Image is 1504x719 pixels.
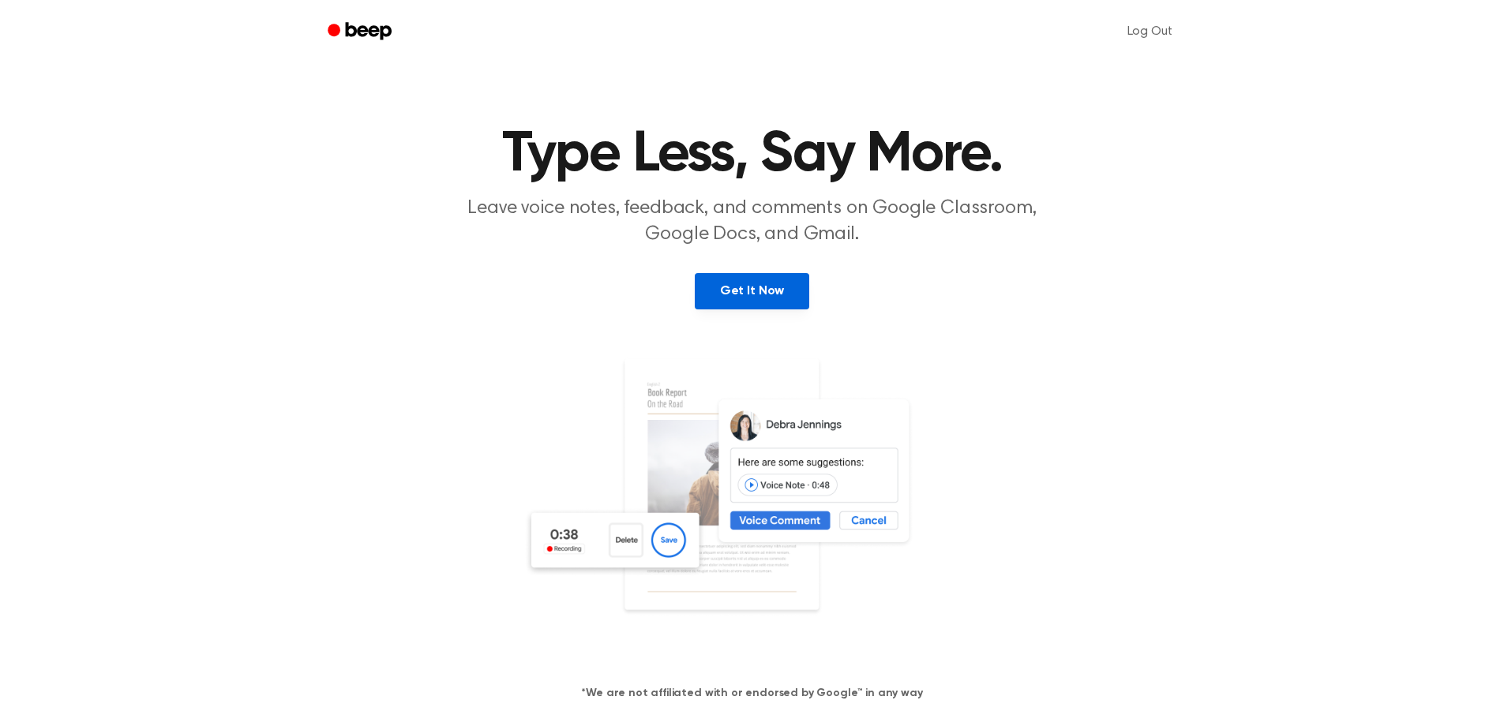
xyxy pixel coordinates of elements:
[19,685,1485,702] h4: *We are not affiliated with or endorsed by Google™ in any way
[523,357,981,660] img: Voice Comments on Docs and Recording Widget
[348,126,1157,183] h1: Type Less, Say More.
[695,273,809,309] a: Get It Now
[317,17,406,47] a: Beep
[1112,13,1188,51] a: Log Out
[449,196,1056,248] p: Leave voice notes, feedback, and comments on Google Classroom, Google Docs, and Gmail.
